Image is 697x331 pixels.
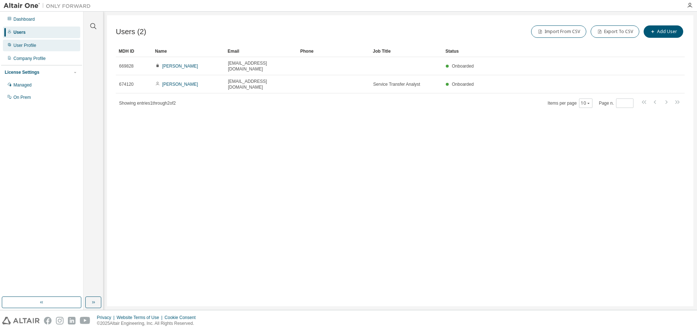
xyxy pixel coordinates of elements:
[155,45,222,57] div: Name
[162,64,198,69] a: [PERSON_NAME]
[2,317,40,324] img: altair_logo.svg
[599,98,633,108] span: Page n.
[44,317,52,324] img: facebook.svg
[13,29,25,35] div: Users
[452,82,474,87] span: Onboarded
[13,56,46,61] div: Company Profile
[4,2,94,9] img: Altair One
[452,64,474,69] span: Onboarded
[581,100,591,106] button: 10
[97,320,200,327] p: © 2025 Altair Engineering, Inc. All Rights Reserved.
[119,81,134,87] span: 674120
[548,98,592,108] span: Items per page
[119,63,134,69] span: 669828
[119,45,149,57] div: MDH ID
[13,16,35,22] div: Dashboard
[68,317,76,324] img: linkedin.svg
[591,25,639,38] button: Export To CSV
[13,43,36,48] div: User Profile
[228,45,294,57] div: Email
[80,317,90,324] img: youtube.svg
[56,317,64,324] img: instagram.svg
[373,45,440,57] div: Job Title
[300,45,367,57] div: Phone
[5,69,39,75] div: License Settings
[117,315,164,320] div: Website Terms of Use
[13,82,32,88] div: Managed
[373,81,420,87] span: Service Transfer Analyst
[445,45,647,57] div: Status
[228,78,294,90] span: [EMAIL_ADDRESS][DOMAIN_NAME]
[119,101,176,106] span: Showing entries 1 through 2 of 2
[531,25,586,38] button: Import From CSV
[162,82,198,87] a: [PERSON_NAME]
[164,315,200,320] div: Cookie Consent
[13,94,31,100] div: On Prem
[116,28,146,36] span: Users (2)
[644,25,683,38] button: Add User
[228,60,294,72] span: [EMAIL_ADDRESS][DOMAIN_NAME]
[97,315,117,320] div: Privacy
